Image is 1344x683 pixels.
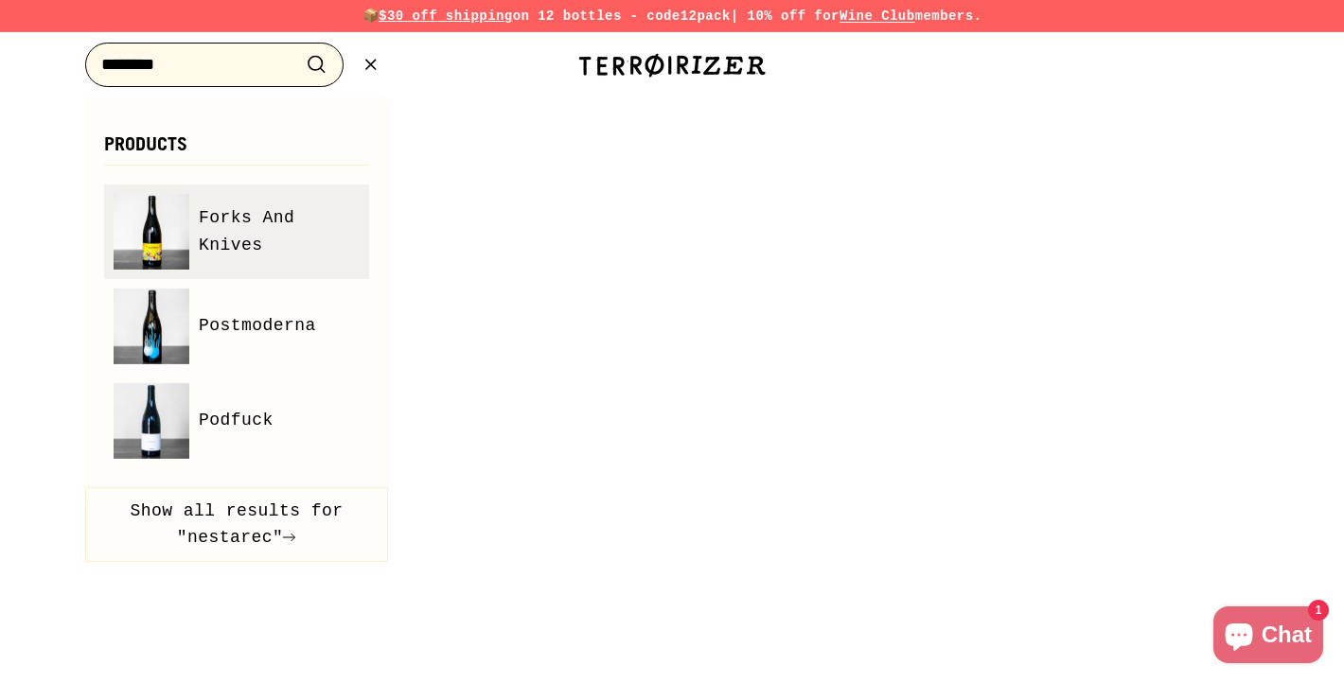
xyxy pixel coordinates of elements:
[681,9,731,24] strong: 12pack
[114,289,360,364] a: Postmoderna Postmoderna
[379,9,513,24] span: $30 off shipping
[104,134,369,166] h3: Products
[114,194,189,270] img: Forks And Knives
[114,194,360,270] a: Forks And Knives Forks And Knives
[199,407,274,434] span: Podfuck
[38,6,1306,26] p: 📦 on 12 bottles - code | 10% off for members.
[840,9,915,24] a: Wine Club
[1208,606,1329,668] inbox-online-store-chat: Shopify online store chat
[114,383,360,459] a: Podfuck Podfuck
[199,204,360,259] span: Forks And Knives
[114,289,189,364] img: Postmoderna
[85,487,388,563] button: Show all results for "nestarec"
[114,383,189,459] img: Podfuck
[199,312,316,340] span: Postmoderna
